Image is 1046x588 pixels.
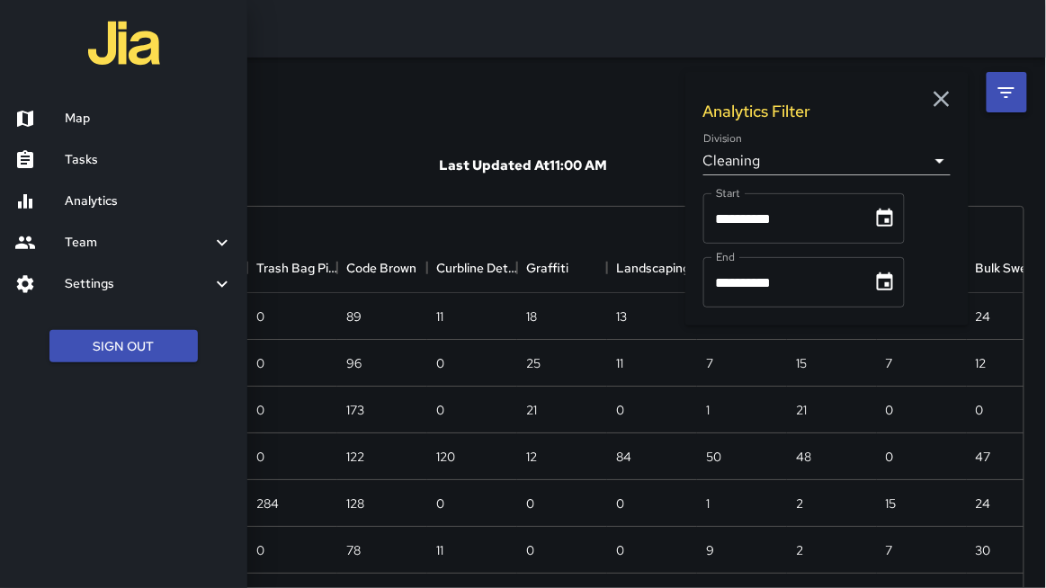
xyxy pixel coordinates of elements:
[65,109,233,129] h6: Map
[49,330,198,363] button: Sign Out
[88,7,160,79] img: jia-logo
[65,233,211,253] h6: Team
[65,150,233,170] h6: Tasks
[65,274,211,294] h6: Settings
[65,192,233,211] h6: Analytics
